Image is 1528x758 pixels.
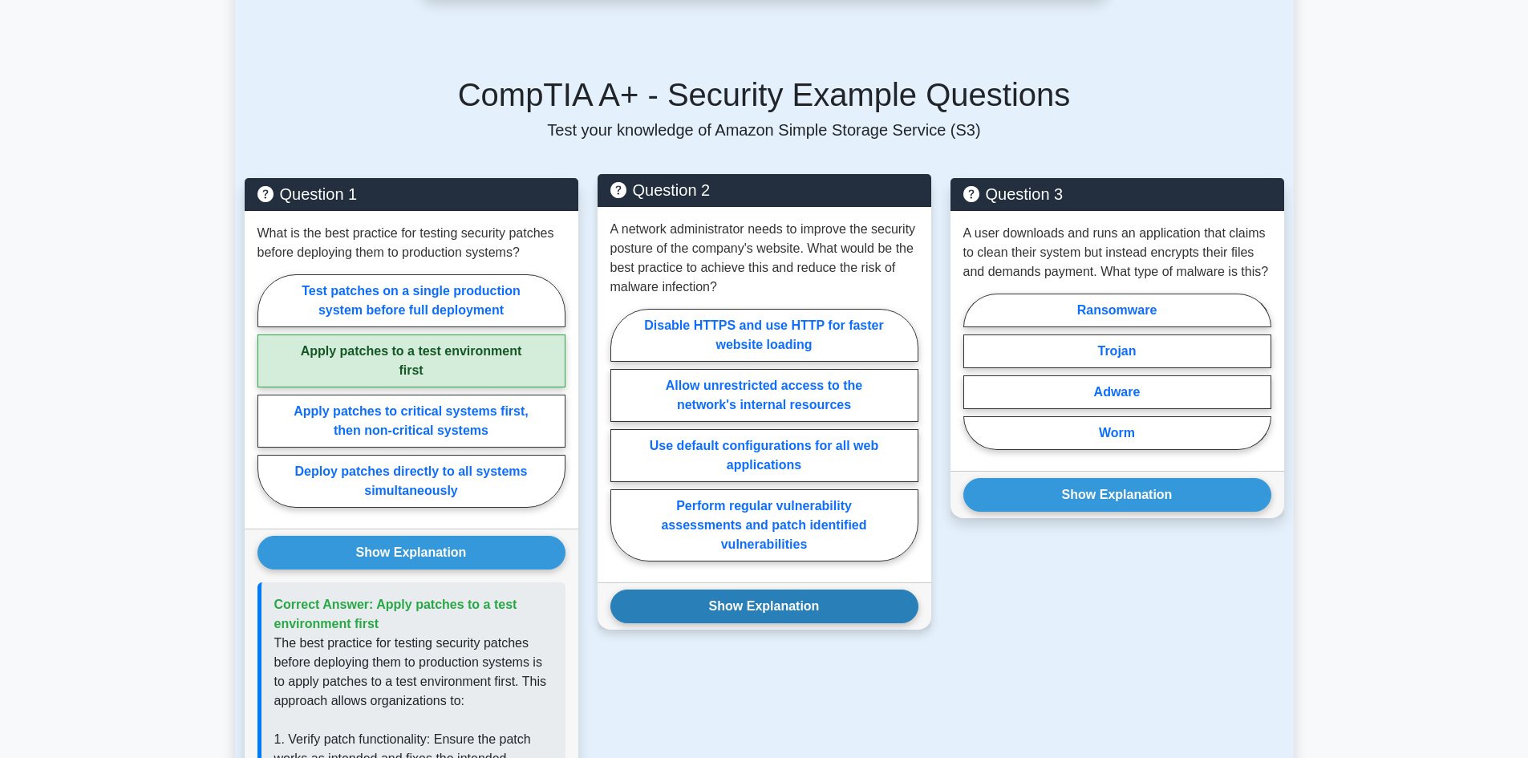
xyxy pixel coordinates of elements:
label: Test patches on a single production system before full deployment [257,274,565,327]
label: Apply patches to critical systems first, then non-critical systems [257,395,565,448]
h5: Question 3 [963,184,1271,204]
button: Show Explanation [610,590,918,623]
p: What is the best practice for testing security patches before deploying them to production systems? [257,224,565,262]
label: Perform regular vulnerability assessments and patch identified vulnerabilities [610,489,918,561]
label: Deploy patches directly to all systems simultaneously [257,455,565,508]
p: A network administrator needs to improve the security posture of the company's website. What woul... [610,220,918,297]
label: Disable HTTPS and use HTTP for faster website loading [610,309,918,362]
p: Test your knowledge of Amazon Simple Storage Service (S3) [245,120,1284,140]
button: Show Explanation [257,536,565,570]
h5: Question 2 [610,180,918,200]
label: Trojan [963,334,1271,368]
label: Allow unrestricted access to the network's internal resources [610,369,918,422]
label: Apply patches to a test environment first [257,334,565,387]
h5: Question 1 [257,184,565,204]
button: Show Explanation [963,478,1271,512]
label: Worm [963,416,1271,450]
p: A user downloads and runs an application that claims to clean their system but instead encrypts t... [963,224,1271,282]
label: Use default configurations for all web applications [610,429,918,482]
label: Adware [963,375,1271,409]
span: Correct Answer: Apply patches to a test environment first [274,598,517,630]
h5: CompTIA A+ - Security Example Questions [245,75,1284,114]
label: Ransomware [963,294,1271,327]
